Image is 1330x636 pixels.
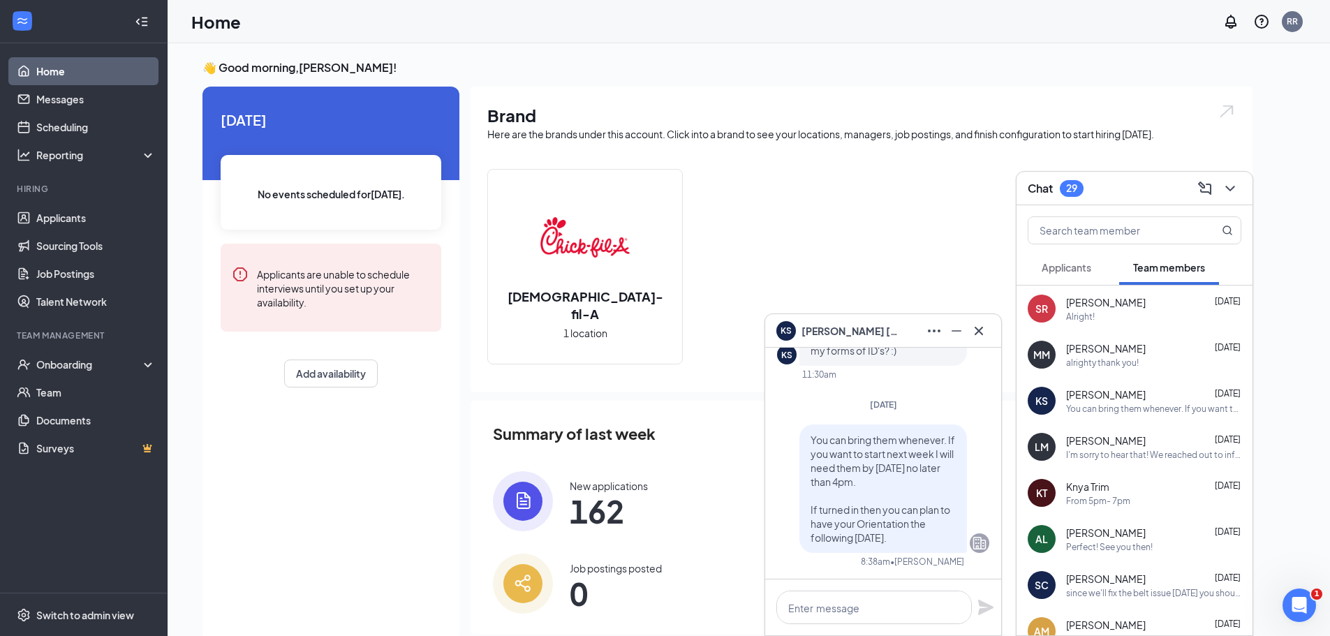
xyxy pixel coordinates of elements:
a: Applicants [36,204,156,232]
span: [DATE] [1215,619,1241,629]
span: 0 [570,581,662,606]
div: RR [1287,15,1298,27]
div: Here are the brands under this account. Click into a brand to see your locations, managers, job p... [487,127,1236,141]
div: Hiring [17,183,153,195]
button: Ellipses [923,320,945,342]
span: [PERSON_NAME] [1066,434,1146,448]
span: [DATE] [1215,388,1241,399]
svg: Plane [977,599,994,616]
div: Perfect! See you then! [1066,541,1153,553]
span: Summary of last week [493,422,656,446]
div: Switch to admin view [36,608,134,622]
a: SurveysCrown [36,434,156,462]
input: Search team member [1028,217,1194,244]
span: 1 [1311,589,1322,600]
iframe: Intercom live chat [1283,589,1316,622]
button: Minimize [945,320,968,342]
span: No events scheduled for [DATE] . [258,186,405,202]
svg: Collapse [135,15,149,29]
a: Job Postings [36,260,156,288]
svg: Cross [970,323,987,339]
a: Messages [36,85,156,113]
svg: ChevronDown [1222,180,1239,197]
div: SR [1035,302,1048,316]
a: Team [36,378,156,406]
div: From 5pm- 7pm [1066,495,1130,507]
div: MM [1033,348,1050,362]
span: Team members [1133,261,1205,274]
span: • [PERSON_NAME] [890,556,964,568]
span: [DATE] [221,109,441,131]
span: 162 [570,498,648,524]
div: New applications [570,479,648,493]
span: [DATE] [870,399,897,410]
svg: WorkstreamLogo [15,14,29,28]
div: Alright! [1066,311,1095,323]
span: [DATE] [1215,296,1241,306]
svg: QuestionInfo [1253,13,1270,30]
button: Add availability [284,360,378,387]
span: [PERSON_NAME] [1066,526,1146,540]
div: Onboarding [36,357,144,371]
a: Home [36,57,156,85]
svg: Notifications [1222,13,1239,30]
div: since we'll fix the belt issue [DATE] you should be able to bear with it til we get you a new pair [1066,587,1241,599]
button: Cross [968,320,990,342]
span: Knya Trim [1066,480,1109,494]
h2: [DEMOGRAPHIC_DATA]-fil-A [488,288,682,323]
span: You can bring them whenever. If you want to start next week I will need them by [DATE] no later t... [811,434,955,544]
svg: UserCheck [17,357,31,371]
div: Applicants are unable to schedule interviews until you set up your availability. [257,266,430,309]
h1: Brand [487,103,1236,127]
svg: Error [232,266,249,283]
svg: Analysis [17,148,31,162]
div: Reporting [36,148,156,162]
span: [PERSON_NAME] [1066,295,1146,309]
span: Applicants [1042,261,1091,274]
div: KT [1036,486,1047,500]
svg: ComposeMessage [1197,180,1213,197]
div: You can bring them whenever. If you want to start next week I will need them by [DATE] no later t... [1066,403,1241,415]
div: AL [1035,532,1048,546]
h1: Home [191,10,241,34]
span: [DATE] [1215,480,1241,491]
span: [PERSON_NAME] [1066,572,1146,586]
svg: MagnifyingGlass [1222,225,1233,236]
span: [PERSON_NAME] [1066,341,1146,355]
svg: Company [971,535,988,552]
button: ChevronDown [1219,177,1241,200]
span: 1 location [563,325,607,341]
div: 11:30am [802,369,836,380]
span: [DATE] [1215,526,1241,537]
div: KS [1035,394,1048,408]
button: ComposeMessage [1194,177,1216,200]
span: [DATE] [1215,342,1241,353]
img: Chick-fil-A [540,193,630,282]
span: [DATE] [1215,434,1241,445]
div: 8:38am [861,556,890,568]
span: [DATE] [1215,572,1241,583]
span: [PERSON_NAME] [1066,387,1146,401]
a: Scheduling [36,113,156,141]
a: Documents [36,406,156,434]
img: open.6027fd2a22e1237b5b06.svg [1218,103,1236,119]
h3: 👋 Good morning, [PERSON_NAME] ! [202,60,1253,75]
svg: Minimize [948,323,965,339]
span: [PERSON_NAME] [PERSON_NAME] [801,323,899,339]
svg: Ellipses [926,323,943,339]
a: Sourcing Tools [36,232,156,260]
div: alrighty thank you! [1066,357,1139,369]
h3: Chat [1028,181,1053,196]
div: Job postings posted [570,561,662,575]
img: icon [493,471,553,531]
a: Talent Network [36,288,156,316]
svg: Settings [17,608,31,622]
div: KS [781,349,792,361]
div: Team Management [17,330,153,341]
div: SC [1035,578,1049,592]
span: [PERSON_NAME] [1066,618,1146,632]
img: icon [493,554,553,614]
div: I'm sorry to hear that! We reached out to inform you that we wanted to proceed and have you emplo... [1066,449,1241,461]
div: 29 [1066,182,1077,194]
